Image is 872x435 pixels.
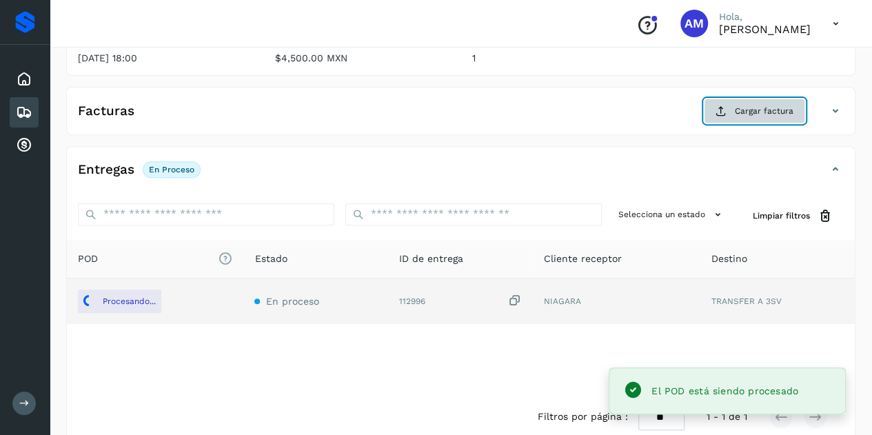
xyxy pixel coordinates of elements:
span: Destino [711,252,747,266]
span: Cargar factura [735,105,793,117]
h4: Entregas [78,162,134,178]
td: NIAGARA [532,279,700,324]
span: ID de entrega [399,252,463,266]
button: Limpiar filtros [742,203,844,229]
p: 1 [472,52,647,64]
button: Selecciona un estado [613,203,731,226]
h4: Facturas [78,103,134,119]
p: Procesando... [103,296,156,306]
span: 1 - 1 de 1 [707,409,747,424]
p: Angele Monserrat Manriquez Bisuett [719,23,811,36]
td: TRANSFER A 3SV [700,279,855,324]
span: Cliente receptor [543,252,621,266]
p: $4,500.00 MXN [275,52,450,64]
span: Estado [254,252,287,266]
span: POD [78,252,232,266]
div: FacturasCargar factura [67,99,855,134]
p: [DATE] 18:00 [78,52,253,64]
div: 112996 [399,294,521,308]
p: Hola, [719,11,811,23]
div: Inicio [10,64,39,94]
span: En proceso [265,296,318,307]
p: En proceso [149,165,194,174]
div: EntregasEn proceso [67,158,855,192]
div: Embarques [10,97,39,128]
button: Procesando... [78,290,161,313]
span: Filtros por página : [537,409,627,424]
span: Limpiar filtros [753,210,810,222]
button: Cargar factura [704,99,805,123]
div: Cuentas por cobrar [10,130,39,161]
span: El POD está siendo procesado [651,385,798,396]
